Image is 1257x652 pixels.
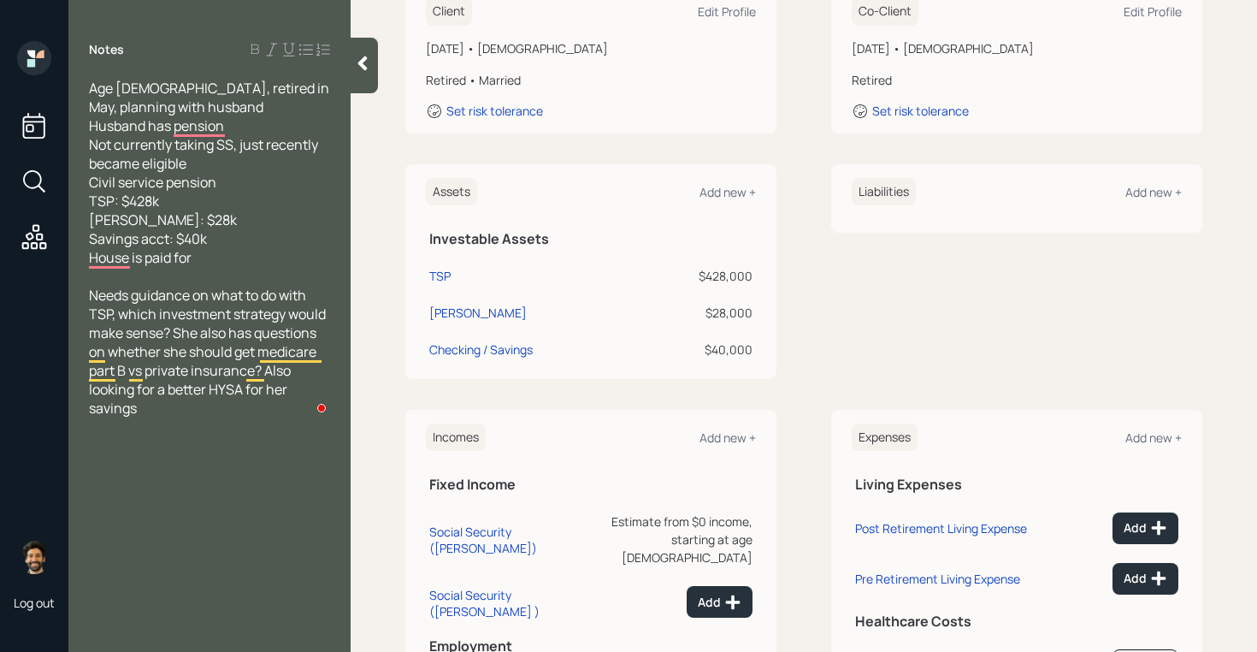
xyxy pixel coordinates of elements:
div: Checking / Savings [429,341,533,359]
div: [PERSON_NAME] [429,304,527,322]
h6: Expenses [852,424,918,452]
span: Needs guidance on what to do with TSP, which investment strategy would make sense? She also has q... [89,286,328,418]
div: Set risk tolerance [872,103,969,119]
div: Edit Profile [698,3,756,20]
div: Log out [14,595,55,611]
img: eric-schwartz-headshot.png [17,540,51,574]
div: Add [1124,570,1167,587]
div: Social Security ([PERSON_NAME] ) [429,587,581,619]
div: Estimate from $0 income, starting at age [DEMOGRAPHIC_DATA] [588,513,752,566]
button: Add [1112,513,1178,544]
h6: Incomes [426,424,486,452]
div: Pre Retirement Living Expense [855,571,1020,587]
div: $40,000 [642,341,752,359]
div: Edit Profile [1124,3,1182,20]
div: Add [698,594,741,611]
div: Retired [852,71,1182,89]
div: Set risk tolerance [446,103,543,119]
div: Retired • Married [426,71,756,89]
h5: Investable Assets [429,231,752,247]
div: Social Security ([PERSON_NAME]) [429,524,581,556]
div: Post Retirement Living Expense [855,520,1027,536]
div: [DATE] • [DEMOGRAPHIC_DATA] [426,39,756,57]
div: Add new + [699,430,756,446]
div: TSP [429,267,451,285]
label: Notes [89,41,124,58]
div: Add new + [1125,184,1182,200]
h5: Living Expenses [855,477,1178,493]
div: [DATE] • [DEMOGRAPHIC_DATA] [852,39,1182,57]
div: Add new + [699,184,756,200]
h6: Assets [426,178,477,206]
div: To enrich screen reader interactions, please activate Accessibility in Grammarly extension settings [89,79,330,418]
h6: Liabilities [852,178,916,206]
div: $428,000 [642,267,752,285]
h5: Healthcare Costs [855,613,1178,630]
h5: Fixed Income [429,477,752,493]
div: $28,000 [642,304,752,322]
button: Add [687,586,752,618]
button: Add [1112,563,1178,595]
div: Add new + [1125,430,1182,446]
div: Add [1124,519,1167,536]
span: Age [DEMOGRAPHIC_DATA], retired in May, planning with husband Husband has pension Not currently t... [89,79,332,267]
